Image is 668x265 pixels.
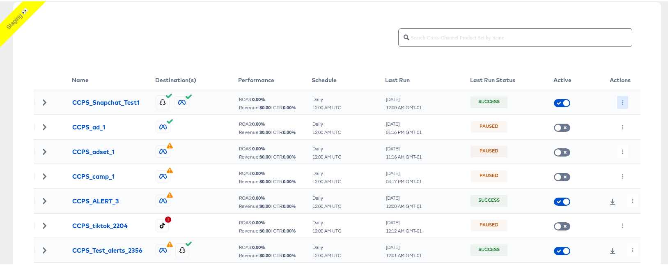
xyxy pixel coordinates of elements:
b: 0.00 % [252,120,265,126]
b: $ 0.00 [259,128,271,134]
th: Schedule [312,69,385,89]
b: 0.00 % [283,152,296,159]
div: [DATE] [386,145,422,150]
div: ROAS: [239,120,311,126]
div: Daily [312,243,342,249]
b: $ 0.00 [259,226,271,233]
div: [DATE] [386,243,422,249]
div: Toggle Row Expanded [34,221,55,227]
div: Daily [312,169,342,175]
div: ROAS: [239,219,311,224]
div: CCPS_tiktok_2204 [72,220,128,229]
div: Revenue: | CTR: [239,251,311,257]
th: Actions [600,69,640,89]
b: 0.00 % [283,103,296,109]
b: 0.00 % [252,169,265,175]
div: 12:00 AM UTC [312,227,342,233]
div: Success [478,97,500,105]
th: Last Run Status [470,69,553,89]
b: $ 0.00 [259,251,271,257]
div: Daily [312,145,342,150]
b: 0.00 % [283,251,296,257]
div: Paused [480,147,498,154]
div: Daily [312,95,342,101]
b: 0.00 % [252,194,265,200]
div: CCPS_Test_alerts_2356 [72,245,142,253]
div: CCPS_ALERT_3 [72,196,119,204]
div: [DATE] [386,120,422,126]
th: Performance [238,69,312,89]
div: 12:00 AM GMT-01 [386,202,422,208]
div: Revenue: | CTR: [239,202,311,208]
th: Active [553,69,600,89]
div: 12:00 AM UTC [312,153,342,159]
div: Success [478,245,500,253]
div: ROAS: [239,169,311,175]
div: [DATE] [386,95,422,101]
div: CCPS_Snapchat_Test1 [72,97,139,106]
div: Toggle Row Expanded [34,123,55,129]
div: Toggle Row Expanded [34,197,55,203]
div: Toggle Row Expanded [34,98,55,104]
b: $ 0.00 [259,103,271,109]
div: [DATE] [386,194,422,200]
b: $ 0.00 [259,202,271,208]
b: $ 0.00 [259,152,271,159]
div: 12:00 AM UTC [312,251,342,257]
th: Destination(s) [155,69,239,89]
div: Daily [312,219,342,224]
div: 12:01 AM GMT-01 [386,251,422,257]
div: Paused [480,171,498,179]
b: 0.00 % [283,128,296,134]
div: 12:00 AM UTC [312,104,342,109]
b: 0.00 % [252,243,265,249]
div: Paused [480,221,498,228]
div: Toggle Row Expanded [34,172,55,178]
div: 12:12 AM GMT-01 [386,227,422,233]
div: CCPS_adset_1 [72,146,115,155]
div: ROAS: [239,194,311,200]
div: 12:00 AM UTC [312,202,342,208]
div: 04:17 PM GMT-01 [386,177,422,183]
div: CCPS_ad_1 [72,122,105,130]
div: ROAS: [239,145,311,150]
div: Revenue: | CTR: [239,104,311,109]
div: Paused [480,122,498,129]
div: 01:16 PM GMT-01 [386,128,422,134]
b: 0.00 % [252,95,265,101]
b: 0.00 % [283,226,296,233]
div: Daily [312,194,342,200]
div: Daily [312,120,342,126]
div: 12:00 AM GMT-01 [386,104,422,109]
div: Revenue: | CTR: [239,153,311,159]
input: Search Cross-Channel Product Set by name [409,24,632,42]
div: Revenue: | CTR: [239,128,311,134]
div: Success [478,196,500,203]
div: 11:16 AM GMT-01 [386,153,422,159]
th: Last Run [385,69,470,89]
b: 0.00 % [252,218,265,224]
div: CCPS_camp_1 [72,171,114,180]
div: 12:00 AM UTC [312,177,342,183]
div: Revenue: | CTR: [239,227,311,233]
th: Name [72,69,155,89]
div: ROAS: [239,95,311,101]
b: $ 0.00 [259,177,271,183]
b: 0.00 % [283,177,296,183]
b: 0.00 % [283,202,296,208]
b: 0.00 % [252,144,265,150]
div: Toggle Row Expanded [34,246,55,252]
div: [DATE] [386,169,422,175]
div: Revenue: | CTR: [239,177,311,183]
div: [DATE] [386,219,422,224]
div: 12:00 AM UTC [312,128,342,134]
div: ROAS: [239,243,311,249]
div: Toggle Row Expanded [34,147,55,153]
